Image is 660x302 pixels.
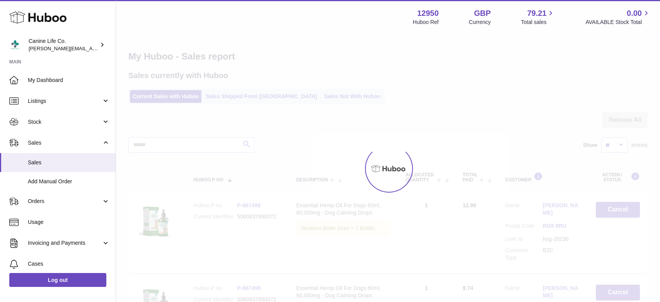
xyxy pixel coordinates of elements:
img: kevin@clsgltd.co.uk [9,39,21,51]
span: Total sales [521,19,555,26]
strong: GBP [474,8,491,19]
a: 79.21 Total sales [521,8,555,26]
span: 0.00 [627,8,642,19]
div: Huboo Ref [413,19,439,26]
span: Stock [28,118,102,126]
strong: 12950 [417,8,439,19]
span: Usage [28,218,110,226]
span: Orders [28,198,102,205]
span: Sales [28,159,110,166]
span: [PERSON_NAME][EMAIL_ADDRESS][DOMAIN_NAME] [29,45,155,51]
span: Cases [28,260,110,268]
span: Invoicing and Payments [28,239,102,247]
span: Listings [28,97,102,105]
a: 0.00 AVAILABLE Stock Total [585,8,651,26]
span: 79.21 [527,8,546,19]
div: Currency [469,19,491,26]
span: AVAILABLE Stock Total [585,19,651,26]
div: Canine Life Co. [29,38,98,52]
a: Log out [9,273,106,287]
span: My Dashboard [28,77,110,84]
span: Sales [28,139,102,147]
span: Add Manual Order [28,178,110,185]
